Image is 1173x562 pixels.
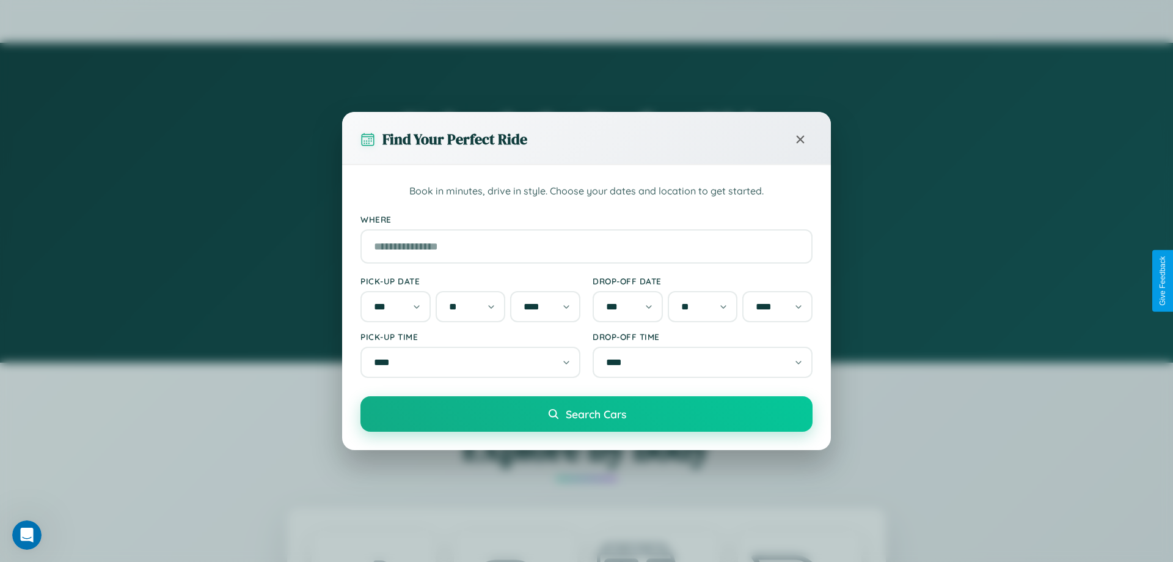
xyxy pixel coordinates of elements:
label: Pick-up Date [360,276,580,286]
p: Book in minutes, drive in style. Choose your dates and location to get started. [360,183,813,199]
h3: Find Your Perfect Ride [382,129,527,149]
button: Search Cars [360,396,813,432]
label: Where [360,214,813,224]
label: Drop-off Date [593,276,813,286]
span: Search Cars [566,407,626,421]
label: Drop-off Time [593,331,813,342]
label: Pick-up Time [360,331,580,342]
